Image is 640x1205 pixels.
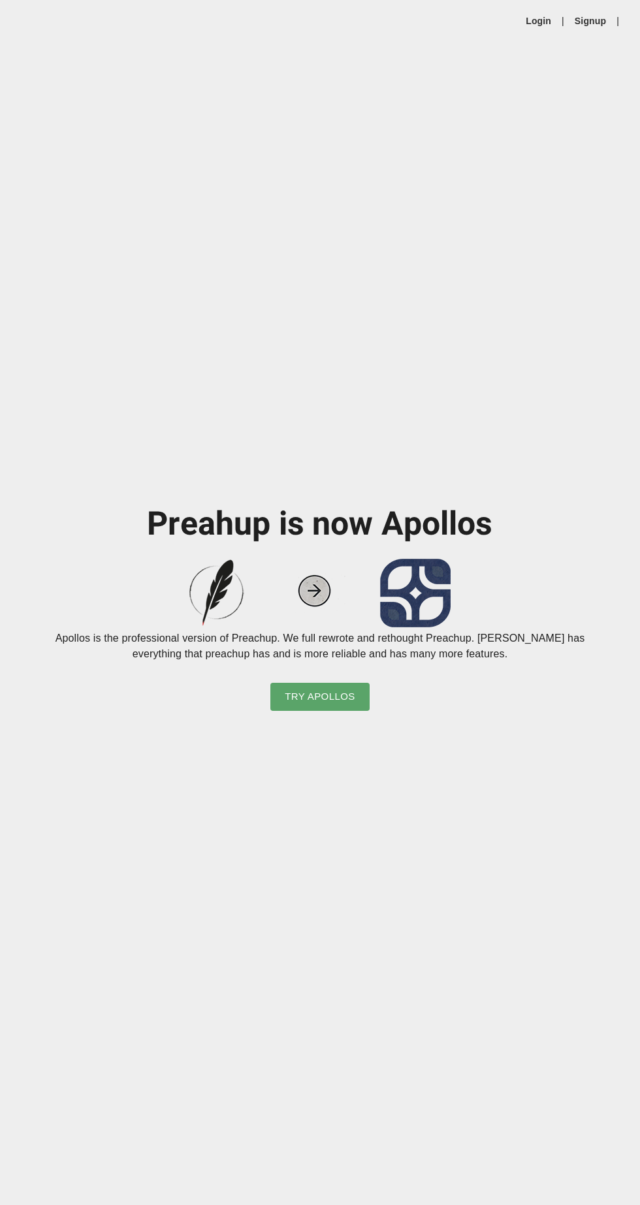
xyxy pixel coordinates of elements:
[189,559,451,627] img: preachup-to-apollos.png
[285,688,355,705] span: Try Apollos
[526,14,551,27] a: Login
[270,683,370,710] button: Try Apollos
[575,14,606,27] a: Signup
[54,631,587,662] p: Apollos is the professional version of Preachup. We full rewrote and rethought Preachup. [PERSON_...
[611,14,624,27] li: |
[556,14,569,27] li: |
[54,503,587,546] h1: Preahup is now Apollos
